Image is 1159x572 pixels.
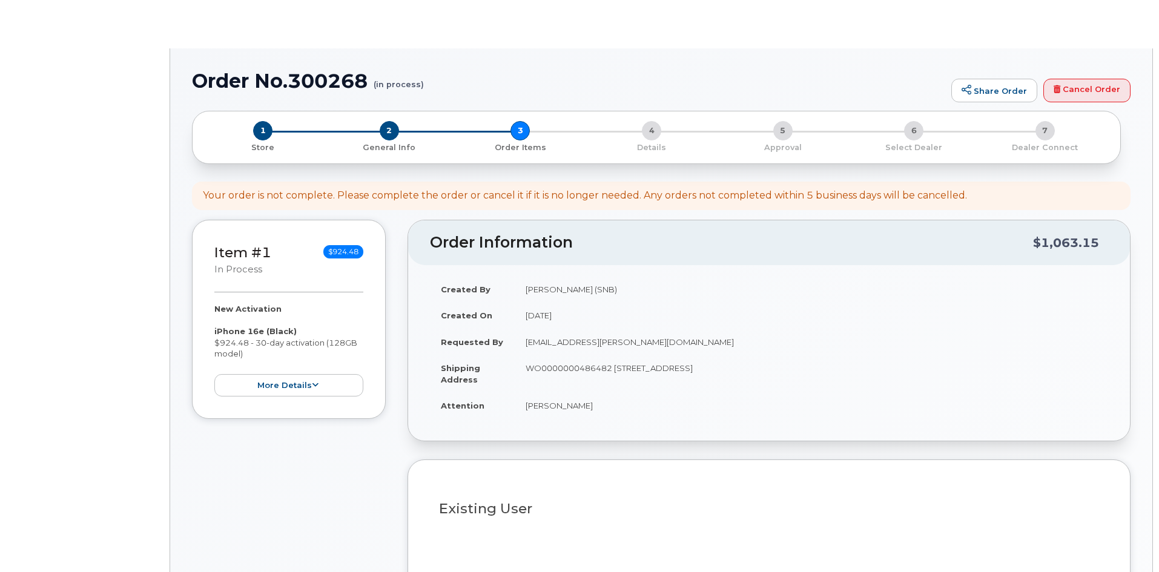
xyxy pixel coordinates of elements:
[192,70,945,91] h1: Order No.300268
[202,140,324,153] a: 1 Store
[430,234,1033,251] h2: Order Information
[951,79,1037,103] a: Share Order
[203,189,967,203] div: Your order is not complete. Please complete the order or cancel it if it is no longer needed. Any...
[515,276,1108,303] td: [PERSON_NAME] (SNB)
[441,284,490,294] strong: Created By
[214,244,271,261] a: Item #1
[515,392,1108,419] td: [PERSON_NAME]
[1043,79,1131,103] a: Cancel Order
[207,142,319,153] p: Store
[439,501,1099,516] h3: Existing User
[1033,231,1099,254] div: $1,063.15
[324,140,455,153] a: 2 General Info
[329,142,451,153] p: General Info
[441,337,503,347] strong: Requested By
[214,303,363,396] div: $924.48 - 30-day activation (128GB model)
[441,311,492,320] strong: Created On
[515,302,1108,329] td: [DATE]
[253,121,272,140] span: 1
[441,363,480,384] strong: Shipping Address
[515,329,1108,355] td: [EMAIL_ADDRESS][PERSON_NAME][DOMAIN_NAME]
[323,245,363,258] span: $924.48
[515,355,1108,392] td: WO0000000486482 [STREET_ADDRESS]
[374,70,424,89] small: (in process)
[214,304,282,314] strong: New Activation
[214,264,262,275] small: in process
[214,374,363,396] button: more details
[441,401,484,410] strong: Attention
[380,121,399,140] span: 2
[214,326,297,336] strong: iPhone 16e (Black)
